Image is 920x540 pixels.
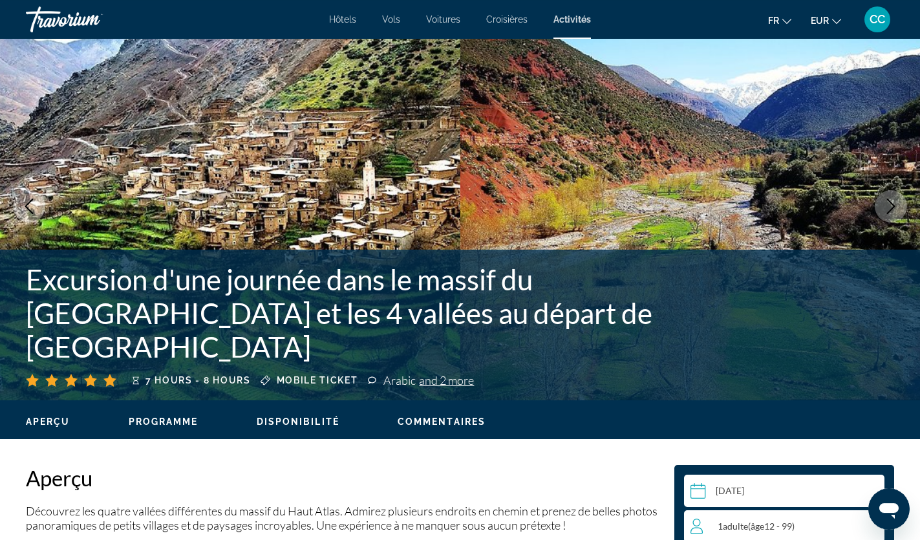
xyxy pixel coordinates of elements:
[870,13,885,26] span: CC
[723,521,748,532] span: Adulte
[748,521,795,532] span: ( 12 - 99)
[26,465,661,491] h2: Aperçu
[26,504,661,532] p: Découvrez les quatre vallées différentes du massif du Haut Atlas. Admirez plusieurs endroits en c...
[383,373,474,387] div: Arabic
[718,521,795,532] span: 1
[811,16,829,26] span: EUR
[751,521,764,532] span: âge
[26,263,687,363] h1: Excursion d'une journée dans le massif du [GEOGRAPHIC_DATA] et les 4 vallées au départ de [GEOGRA...
[145,375,251,385] span: 7 hours - 8 hours
[26,416,70,427] button: Aperçu
[398,416,486,427] span: Commentaires
[861,6,894,33] button: User Menu
[13,190,45,222] button: Previous image
[768,11,791,30] button: Change language
[419,373,474,387] span: and 2 more
[129,416,198,427] span: Programme
[26,3,155,36] a: Travorium
[277,375,358,385] span: Mobile ticket
[26,416,70,427] span: Aperçu
[811,11,841,30] button: Change currency
[382,14,400,25] a: Vols
[768,16,779,26] span: fr
[257,416,339,427] button: Disponibilité
[129,416,198,427] button: Programme
[553,14,591,25] a: Activités
[875,190,907,222] button: Next image
[257,416,339,427] span: Disponibilité
[486,14,528,25] a: Croisières
[398,416,486,427] button: Commentaires
[868,488,910,530] iframe: Bouton de lancement de la fenêtre de messagerie
[329,14,356,25] a: Hôtels
[426,14,460,25] a: Voitures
